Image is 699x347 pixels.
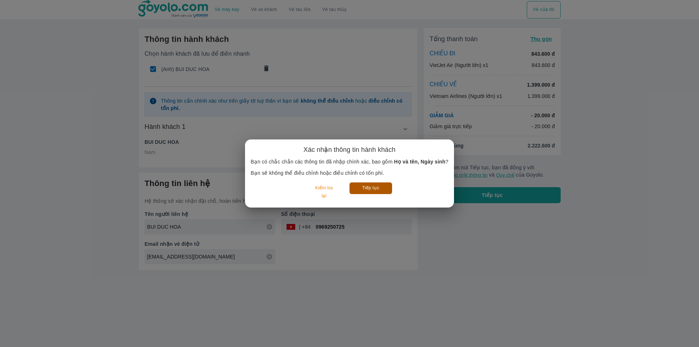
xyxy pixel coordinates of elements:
[394,159,445,165] b: Họ và tên, Ngày sinh
[349,182,392,194] button: Tiếp tục
[304,145,396,154] h6: Xác nhận thông tin hành khách
[251,169,449,177] p: Bạn sẽ không thể điều chỉnh hoặc điều chỉnh có tốn phí.
[251,158,449,165] p: Bạn có chắc chắn các thông tin đã nhập chính xác, bao gồm ?
[307,182,341,202] button: Kiểm tra lại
